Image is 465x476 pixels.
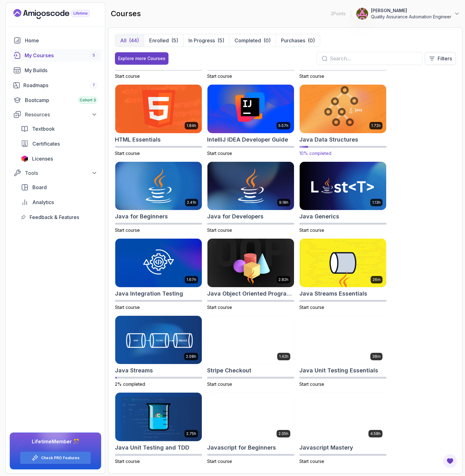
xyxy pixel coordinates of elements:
a: Java Streams card2.08hJava Streams2% completed [115,315,202,388]
a: licenses [17,152,101,165]
h2: Java Data Structures [299,135,358,144]
p: 1.67h [187,277,196,282]
h2: Stripe Checkout [207,366,251,375]
span: Start course [207,227,232,233]
span: Start course [115,305,140,310]
a: board [17,181,101,194]
img: Java for Developers card [207,162,294,210]
span: Certificates [32,140,60,147]
p: 4.58h [370,431,381,436]
p: 2.08h [186,354,196,359]
span: Start course [299,459,324,464]
p: 26m [372,277,381,282]
p: 9.18h [279,200,288,205]
a: Java Data Structures card1.72hJava Data Structures10% completed [299,84,387,156]
img: Java Unit Testing and TDD card [115,393,202,441]
span: Cohort 3 [80,98,96,103]
button: Filters [425,52,456,65]
a: roadmaps [10,79,101,91]
span: Start course [299,73,324,79]
input: Search... [330,55,417,62]
img: IntelliJ IDEA Developer Guide card [207,85,294,133]
span: Start course [207,305,232,310]
p: Completed [235,37,261,44]
button: Purchases(0) [276,34,320,47]
div: Tools [25,169,97,177]
button: Open Feedback Button [443,454,458,469]
img: HTML Essentials card [115,85,202,133]
a: feedback [17,211,101,223]
img: user profile image [356,8,368,20]
h2: courses [111,9,141,19]
button: Explore more Courses [115,52,168,65]
p: Purchases [281,37,305,44]
span: Licenses [32,155,53,162]
p: 2.05h [278,431,288,436]
div: (44) [129,37,139,44]
img: Java Generics card [300,162,386,210]
p: 2 Points [331,11,346,17]
h2: Java Unit Testing and TDD [115,443,189,452]
p: 2.41h [187,200,196,205]
span: 7 [93,83,95,88]
span: Start course [207,151,232,156]
p: All [120,37,126,44]
h2: Java Streams Essentials [299,289,367,298]
div: (5) [217,37,224,44]
h2: IntelliJ IDEA Developer Guide [207,135,288,144]
p: Quality Assurance Automation Engineer [371,14,451,20]
p: 1.42h [279,354,288,359]
img: Java Integration Testing card [115,239,202,287]
button: Tools [10,167,101,179]
h2: Java Streams [115,366,153,375]
span: Feedback & Features [30,213,79,221]
span: Start course [207,459,232,464]
p: 1.13h [372,200,381,205]
button: Completed(0) [229,34,276,47]
button: Check PRO Features [20,451,91,464]
button: All(44) [115,34,144,47]
p: 1.72h [371,123,381,128]
div: Roadmaps [23,82,97,89]
div: Bootcamp [25,96,97,104]
h2: Java Object Oriented Programming [207,289,294,298]
a: textbook [17,123,101,135]
a: certificates [17,138,101,150]
a: analytics [17,196,101,208]
p: Enrolled [149,37,169,44]
p: 2.75h [186,431,196,436]
button: In Progress(5) [183,34,229,47]
p: 1.84h [187,123,196,128]
span: Start course [115,73,140,79]
img: jetbrains icon [21,156,28,162]
a: bootcamp [10,94,101,106]
span: 2% completed [115,381,145,387]
img: Java Data Structures card [297,83,388,134]
span: Start course [299,381,324,387]
h2: Java Unit Testing Essentials [299,366,378,375]
span: Textbook [32,125,55,133]
div: My Courses [25,52,97,59]
span: 10% completed [299,151,331,156]
button: user profile image[PERSON_NAME]Quality Assurance Automation Engineer [356,7,460,20]
span: Start course [207,381,232,387]
img: Java Unit Testing Essentials card [300,316,386,364]
span: Start course [115,151,140,156]
img: Java Streams Essentials card [300,239,386,287]
h2: Java for Beginners [115,212,168,221]
p: 38m [372,354,381,359]
span: 5 [93,53,95,58]
p: Filters [438,55,452,62]
span: Board [32,184,47,191]
button: Resources [10,109,101,120]
img: Java for Beginners card [115,162,202,210]
span: Start course [299,227,324,233]
h2: HTML Essentials [115,135,161,144]
span: Start course [299,305,324,310]
div: My Builds [25,67,97,74]
h2: Java Integration Testing [115,289,183,298]
p: [PERSON_NAME] [371,7,451,14]
span: Analytics [32,198,54,206]
a: builds [10,64,101,77]
img: Javascript Mastery card [300,393,386,441]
